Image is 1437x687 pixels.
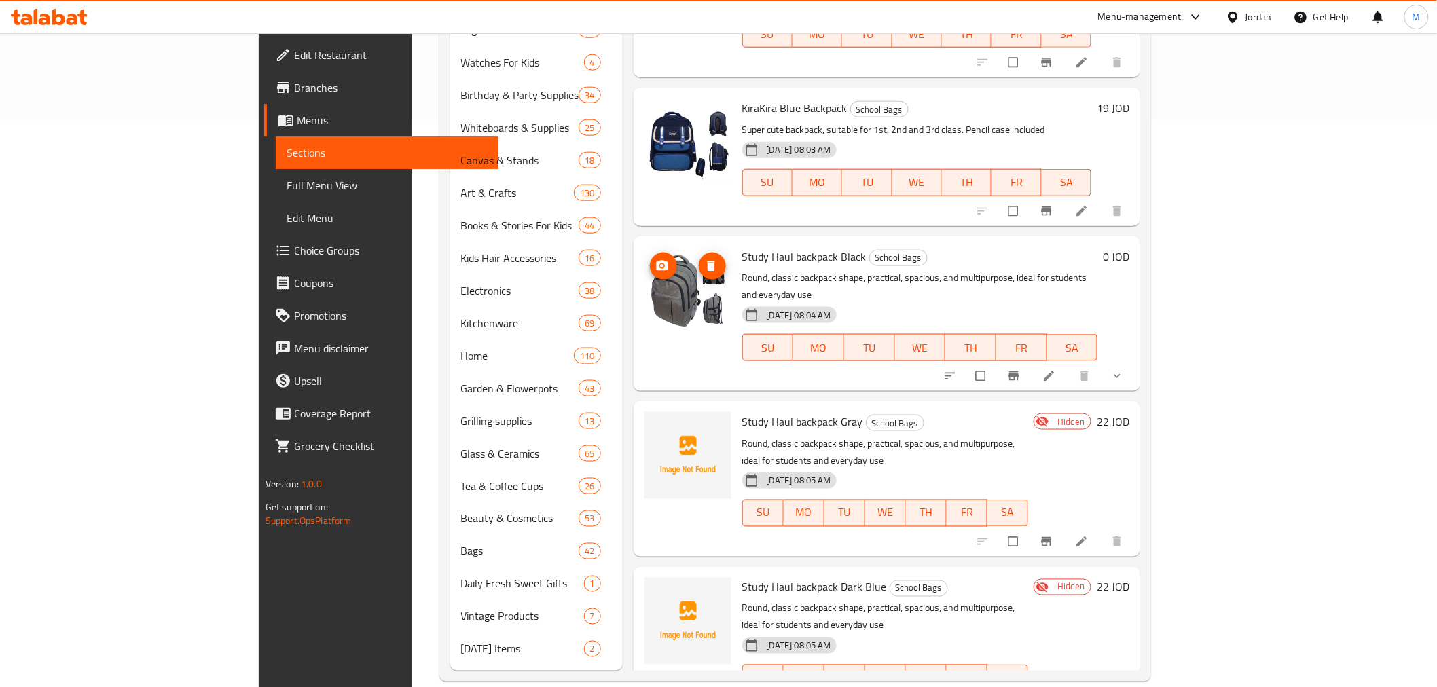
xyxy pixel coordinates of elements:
span: Get support on: [266,498,328,516]
button: TH [906,500,947,527]
button: SA [1042,20,1091,48]
div: items [579,315,600,331]
a: Promotions [264,299,498,332]
button: TU [844,334,895,361]
span: Whiteboards & Supplies [461,119,579,136]
div: items [579,510,600,527]
span: Watches For Kids [461,54,584,71]
span: Vintage Products [461,608,584,625]
div: School Bags [890,580,948,597]
span: 65 [579,447,600,460]
div: Whiteboards & Supplies25 [450,111,623,144]
span: Glass & Ceramics [461,445,579,462]
div: Books & Stories For Kids44 [450,209,623,242]
span: TH [947,172,986,192]
span: 34 [579,89,600,102]
button: SU [742,500,784,527]
button: delete [1102,527,1135,557]
a: Choice Groups [264,234,498,267]
button: TH [942,20,992,48]
span: School Bags [851,102,908,117]
span: 42 [579,545,600,558]
div: Kids Hair Accessories16 [450,242,623,274]
button: delete image [699,253,726,280]
button: TH [945,334,996,361]
div: Kitchenware69 [450,307,623,339]
span: Study Haul backpack Black [742,246,867,267]
p: Round, classic backpack shape, practical, spacious, and multipurpose, ideal for students and ever... [742,600,1029,634]
span: TU [848,172,886,192]
a: Edit menu item [1075,56,1091,69]
span: WE [898,172,936,192]
span: Art & Crafts [461,185,575,201]
span: Bags [461,543,579,559]
div: items [579,217,600,234]
div: Art & Crafts130 [450,177,623,209]
span: Full Menu View [287,177,488,193]
button: delete [1070,361,1102,391]
h6: 22 JOD [1097,578,1129,597]
span: TH [911,503,941,523]
div: items [584,54,601,71]
img: Study Haul backpack Gray [644,412,731,499]
div: School Bags [869,250,928,266]
div: items [579,119,600,136]
span: Coverage Report [294,405,488,422]
span: 18 [579,154,600,167]
span: Garden & Flowerpots [461,380,579,396]
span: Books & Stories For Kids [461,217,579,234]
span: [DATE] 08:03 AM [761,143,837,156]
div: Bags42 [450,535,623,568]
button: MO [793,20,842,48]
span: Electronics [461,282,579,299]
p: Round, classic backpack shape, practical, spacious, and multipurpose, ideal for students and ever... [742,270,1097,303]
button: upload picture [650,253,677,280]
span: Birthday & Party Supplies [461,87,579,103]
div: Kids Hair Accessories [461,250,579,266]
a: Edit menu item [1042,369,1059,383]
span: Upsell [294,373,488,389]
div: Menu-management [1098,9,1182,25]
button: SU [742,20,793,48]
div: Beauty & Cosmetics [461,510,579,527]
div: Home [461,348,575,364]
span: Grilling supplies [461,413,579,429]
div: School Bags [866,415,924,431]
span: 130 [575,187,600,200]
div: Watches For Kids4 [450,46,623,79]
span: Tea & Coffee Cups [461,478,579,494]
span: School Bags [867,415,924,431]
button: SA [1042,169,1091,196]
span: Edit Menu [287,210,488,226]
span: FR [997,172,1036,192]
img: KiraKira Blue Backpack [644,98,731,185]
div: items [574,185,600,201]
div: Daily Fresh Sweet Gifts1 [450,568,623,600]
span: Daily Fresh Sweet Gifts [461,576,584,592]
span: 25 [579,122,600,134]
span: MO [799,338,839,358]
span: 69 [579,317,600,330]
button: sort-choices [935,361,968,391]
button: FR [996,334,1047,361]
span: WE [898,24,936,44]
button: delete [1102,48,1135,77]
button: show more [1102,361,1135,391]
div: items [579,282,600,299]
span: Study Haul backpack Dark Blue [742,577,887,597]
button: MO [784,500,824,527]
span: Grocery Checklist [294,438,488,454]
a: Coupons [264,267,498,299]
a: Upsell [264,365,498,397]
span: Hidden [1052,580,1091,593]
span: SA [993,503,1023,523]
a: Branches [264,71,498,104]
span: TU [830,503,860,523]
